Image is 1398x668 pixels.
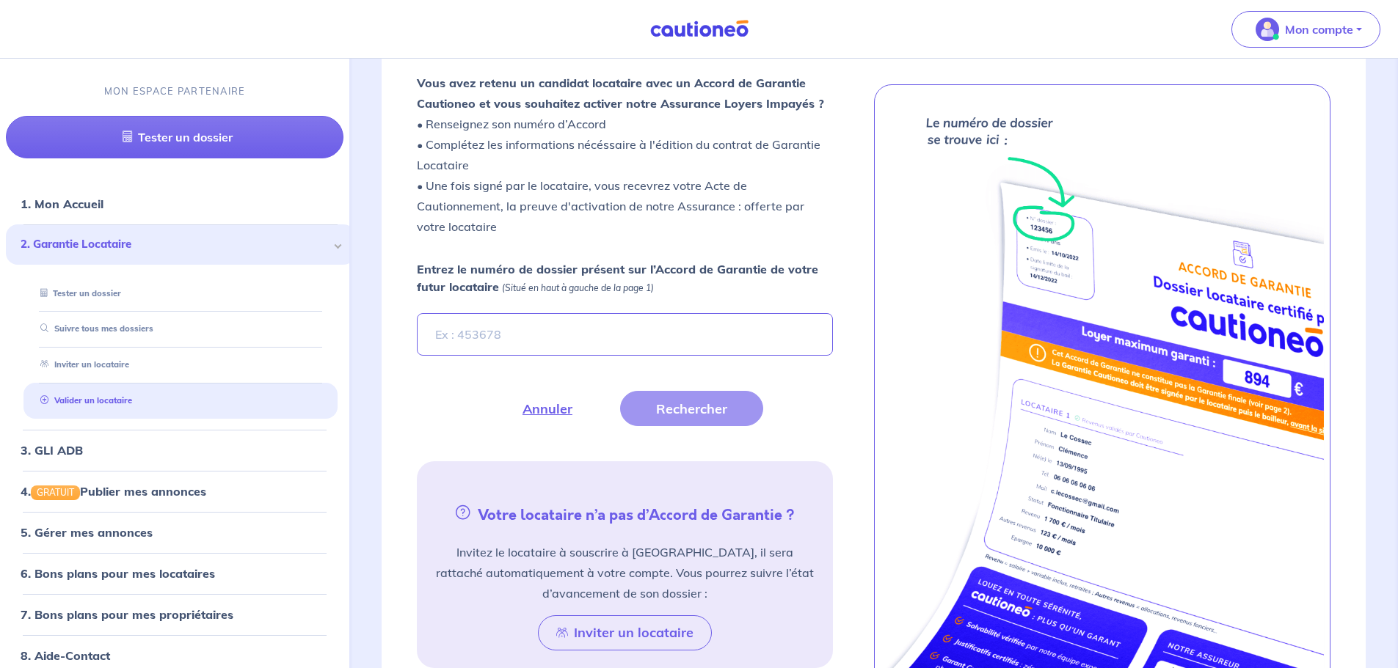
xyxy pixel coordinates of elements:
input: Ex : 453678 [417,313,832,356]
span: 2. Garantie Locataire [21,236,330,253]
button: Inviter un locataire [538,615,712,650]
a: 1. Mon Accueil [21,197,103,211]
div: 7. Bons plans pour mes propriétaires [6,600,343,629]
a: 3. GLI ADB [21,443,83,458]
div: 1. Mon Accueil [6,189,343,219]
strong: Entrez le numéro de dossier présent sur l’Accord de Garantie de votre futur locataire [417,262,818,294]
p: • Renseignez son numéro d’Accord • Complétez les informations nécéssaire à l'édition du contrat d... [417,73,832,237]
strong: Vous avez retenu un candidat locataire avec un Accord de Garantie Cautioneo et vous souhaitez act... [417,76,824,111]
a: 4.GRATUITPublier mes annonces [21,484,206,499]
p: Invitez le locataire à souscrire à [GEOGRAPHIC_DATA], il sera rattaché automatiquement à votre co... [434,542,815,603]
a: 5. Gérer mes annonces [21,525,153,540]
a: Valider un locataire [34,395,132,405]
a: Tester un dossier [34,288,121,298]
div: Valider un locataire [23,389,338,413]
button: Annuler [487,391,608,426]
div: Suivre tous mes dossiers [23,318,338,342]
a: Tester un dossier [6,116,343,158]
img: illu_account_valid_menu.svg [1256,18,1279,41]
em: (Situé en haut à gauche de la page 1) [502,282,654,293]
a: 7. Bons plans pour mes propriétaires [21,607,233,622]
div: Tester un dossier [23,282,338,306]
a: 6. Bons plans pour mes locataires [21,566,215,581]
button: illu_account_valid_menu.svgMon compte [1231,11,1380,48]
h5: Votre locataire n’a pas d’Accord de Garantie ? [423,502,826,524]
a: 8. Aide-Contact [21,648,110,663]
div: 5. Gérer mes annonces [6,518,343,547]
img: Cautioneo [644,20,754,38]
div: 4.GRATUITPublier mes annonces [6,477,343,506]
p: MON ESPACE PARTENAIRE [104,84,246,98]
a: Inviter un locataire [34,359,129,370]
div: Inviter un locataire [23,353,338,377]
div: 3. GLI ADB [6,436,343,465]
p: Mon compte [1285,21,1353,38]
div: 2. Garantie Locataire [6,224,355,265]
a: Suivre tous mes dossiers [34,324,153,334]
div: 6. Bons plans pour mes locataires [6,559,343,588]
